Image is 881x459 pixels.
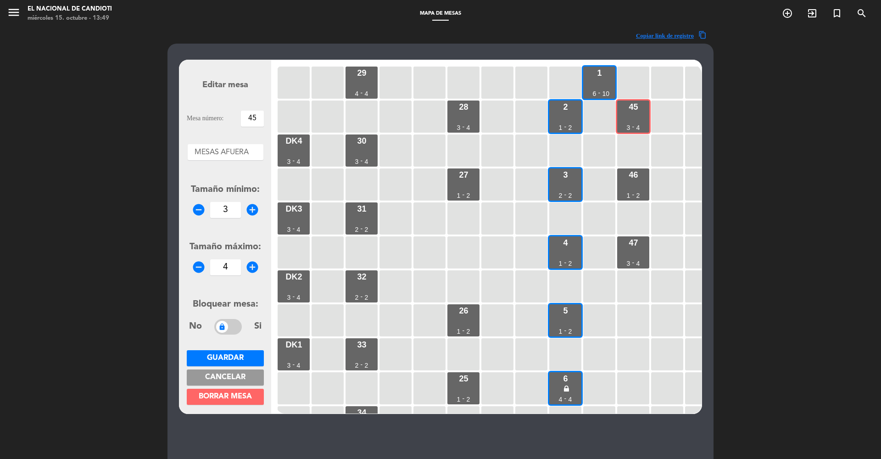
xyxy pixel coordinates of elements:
[629,239,638,247] div: 47
[361,157,363,164] div: -
[569,192,572,199] div: 2
[28,14,112,23] div: miércoles 15. octubre - 13:49
[459,307,468,315] div: 26
[463,123,465,130] div: -
[287,362,291,369] div: 3
[365,90,368,97] div: 4
[467,124,470,131] div: 4
[287,294,291,301] div: 3
[189,319,202,334] span: No
[355,362,359,369] div: 2
[569,396,572,403] div: 4
[559,260,563,267] div: 1
[254,319,262,334] span: Si
[563,103,568,111] div: 2
[782,8,793,19] i: add_circle_outline
[636,192,640,199] div: 2
[569,124,572,131] div: 2
[285,205,302,213] div: DK3
[563,171,568,179] div: 3
[457,124,461,131] div: 3
[632,123,635,130] div: -
[597,69,602,77] div: 1
[563,375,568,383] div: 6
[191,185,260,194] span: Tamaño mínimo:
[357,69,366,77] div: 29
[564,191,567,198] div: -
[569,328,572,335] div: 2
[459,103,468,111] div: 28
[245,260,259,274] i: add_circle
[357,341,366,349] div: 33
[459,375,468,383] div: 25
[287,158,291,165] div: 3
[285,341,302,349] div: DK1
[559,124,563,131] div: 1
[192,203,206,217] i: remove_circle
[856,8,867,19] i: search
[190,242,261,252] span: Tamaño máximo:
[361,361,363,368] div: -
[602,90,610,97] div: 10
[627,260,630,267] div: 3
[698,31,707,40] span: content_copy
[627,124,630,131] div: 3
[28,5,112,14] div: El Nacional de Candioti
[636,31,694,40] span: Copiar link de registro
[297,362,301,369] div: 4
[355,158,359,165] div: 3
[205,374,245,381] span: Cancelar
[457,328,461,335] div: 1
[365,226,368,233] div: 2
[355,294,359,301] div: 2
[285,273,302,281] div: DK2
[559,396,563,403] div: 4
[187,113,223,124] span: Mesa número:
[202,81,248,89] span: Editar mesa
[357,409,366,417] div: 34
[463,395,465,402] div: -
[357,137,366,145] div: 30
[632,259,635,266] div: -
[365,362,368,369] div: 2
[293,157,295,164] div: -
[361,90,363,96] div: -
[467,328,470,335] div: 2
[459,171,468,179] div: 27
[293,293,295,300] div: -
[564,395,567,402] div: -
[629,103,638,111] div: 45
[564,123,567,130] div: -
[361,293,363,300] div: -
[467,396,470,403] div: 2
[293,225,295,232] div: -
[207,354,244,362] span: Guardar
[457,396,461,403] div: 1
[357,273,366,281] div: 32
[297,294,301,301] div: 4
[7,6,21,19] i: menu
[187,369,264,386] button: Cancelar
[187,350,264,366] button: Guardar
[297,226,301,233] div: 4
[636,124,640,131] div: 4
[187,389,264,405] button: Borrar mesa
[245,203,259,217] i: add_circle
[632,191,635,198] div: -
[285,137,302,145] div: DK4
[831,8,842,19] i: turned_in_not
[293,361,295,368] div: -
[627,192,630,199] div: 1
[463,191,465,198] div: -
[593,90,597,97] div: 6
[564,259,567,266] div: -
[598,90,601,96] div: -
[629,171,638,179] div: 46
[563,239,568,247] div: 4
[199,393,252,400] span: Borrar mesa
[287,226,291,233] div: 3
[365,294,368,301] div: 2
[463,327,465,334] div: -
[193,300,258,309] span: Bloquear mesa:
[563,307,568,315] div: 5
